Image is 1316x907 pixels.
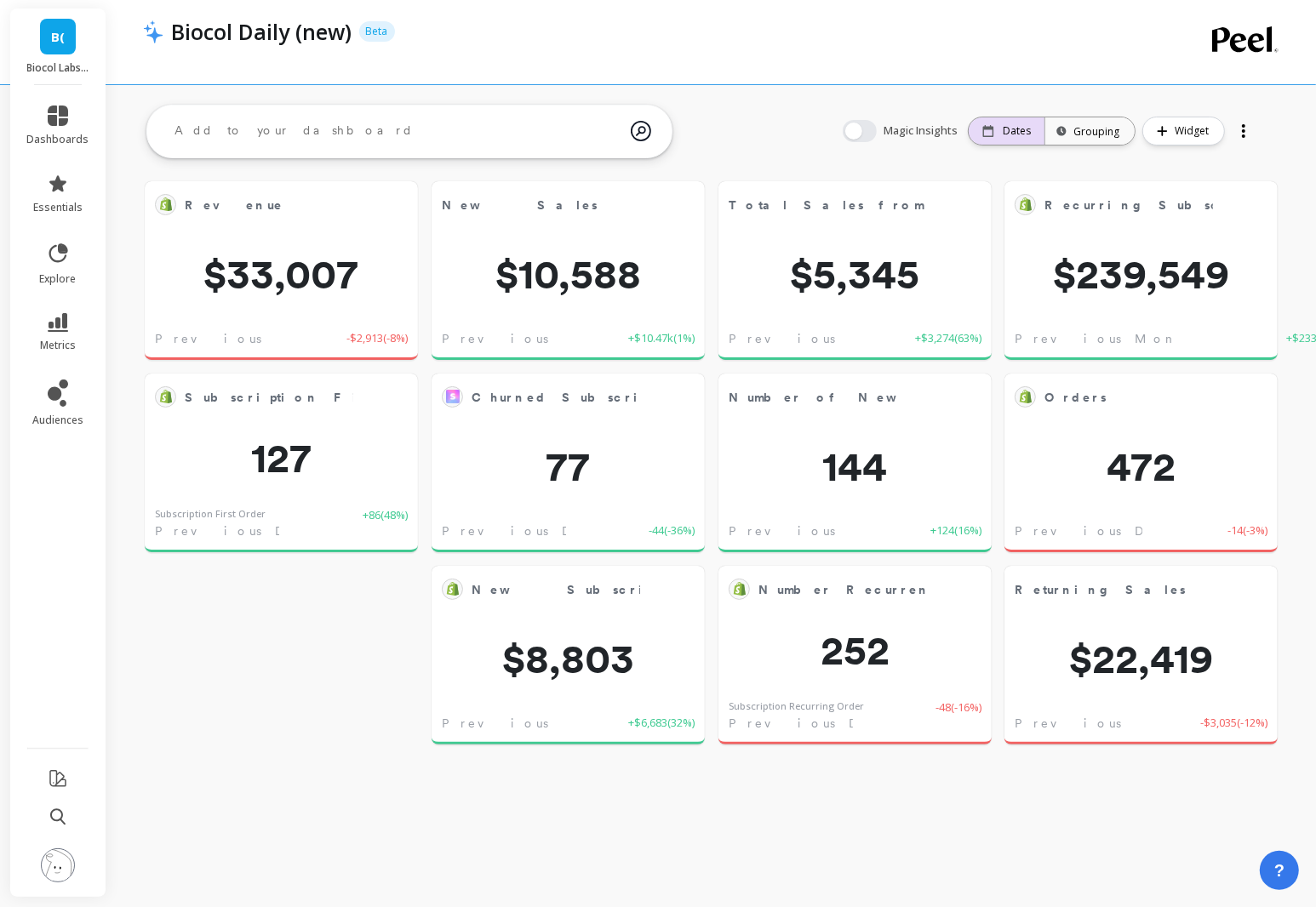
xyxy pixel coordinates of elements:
span: Widget [1175,123,1214,140]
p: Biocol Daily (new) [172,17,352,46]
span: Previous Day [442,522,605,539]
span: +$6,683 ( 32% ) [628,715,695,732]
span: Previous Day [442,715,605,732]
span: 472 [1004,446,1278,487]
span: 252 [718,630,992,670]
span: New Subscriptions Sales [472,581,782,599]
div: Grouping [1061,123,1119,140]
span: Recurring Subscription Sales [1044,193,1213,217]
img: header icon [143,20,163,43]
span: Previous Day [729,715,892,732]
span: +$3,274 ( 63% ) [915,330,981,347]
span: $10,588 [432,254,705,294]
span: 144 [718,446,992,487]
span: $33,007 [145,254,418,294]
span: Previous Day [729,330,892,347]
div: Subscription First Order [155,507,266,522]
span: Previous Day [155,330,318,347]
button: ? [1260,851,1299,890]
span: Previous Day [1015,522,1178,539]
span: $22,419 [1004,638,1278,679]
span: Previous Day [729,522,892,539]
span: Total Sales from First Subscription Orders [729,197,1215,214]
span: +124 ( 16% ) [930,522,981,539]
span: Previous Day [1015,715,1178,732]
p: Biocol Labs (US) [27,61,89,75]
span: Orders [1044,389,1107,407]
span: Previous Day [155,522,318,539]
p: Beta [359,21,395,42]
span: Subscription First Order [185,389,455,407]
span: Churned Subscriptions [472,385,640,409]
span: ? [1274,859,1285,882]
span: -44 ( -36% ) [649,522,695,539]
span: B( [51,27,65,47]
span: 127 [145,437,418,478]
span: $8,803 [432,638,705,679]
span: dashboards [27,133,89,146]
img: magic search icon [631,108,651,154]
span: $5,345 [718,254,992,294]
span: Orders [1044,385,1213,409]
span: New Sales [442,197,598,214]
p: Dates [1003,124,1031,138]
span: -$3,035 ( -12% ) [1200,715,1267,732]
span: audiences [32,414,83,427]
span: metrics [40,339,76,352]
span: Previous Month to Date [1015,330,1286,347]
span: -48 ( -16% ) [936,699,981,733]
div: Subscription Recurring Order [729,699,864,714]
span: essentials [33,201,83,214]
span: -14 ( -3% ) [1227,522,1267,539]
span: +$10.47k ( 1% ) [628,330,695,347]
span: Returning Sales [1015,581,1186,599]
img: profile picture [41,848,75,882]
span: Total Sales from First Subscription Orders [729,193,927,217]
span: Number of New Orders [729,389,1016,407]
span: -$2,913 ( -8% ) [346,330,408,347]
span: 77 [432,446,705,487]
span: Subscription First Order [185,385,353,409]
span: $239,549 [1004,254,1278,294]
span: Previous Day [442,330,605,347]
span: Number of New Orders [729,385,927,409]
span: New Sales [442,193,640,217]
span: Revenue [185,193,353,217]
span: Number Recurrent Subscription Orders [758,578,927,602]
span: Revenue [185,197,283,214]
span: Number Recurrent Subscription Orders [758,581,1160,599]
span: Magic Insights [884,123,961,140]
span: explore [40,272,77,286]
span: Returning Sales [1015,578,1213,602]
button: Widget [1142,117,1225,145]
span: +86 ( 48% ) [363,507,408,540]
span: New Subscriptions Sales [472,578,640,602]
span: Churned Subscriptions [472,389,702,407]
